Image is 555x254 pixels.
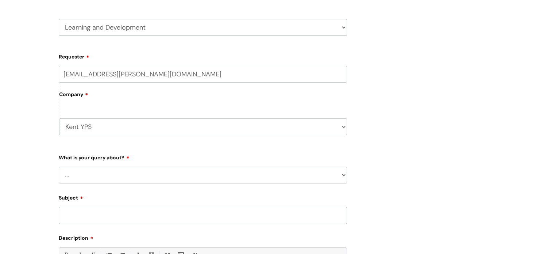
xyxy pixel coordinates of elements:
[59,232,347,241] label: Description
[59,192,347,201] label: Subject
[59,66,347,83] input: Email
[59,152,347,161] label: What is your query about?
[59,89,347,105] label: Company
[59,51,347,60] label: Requester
